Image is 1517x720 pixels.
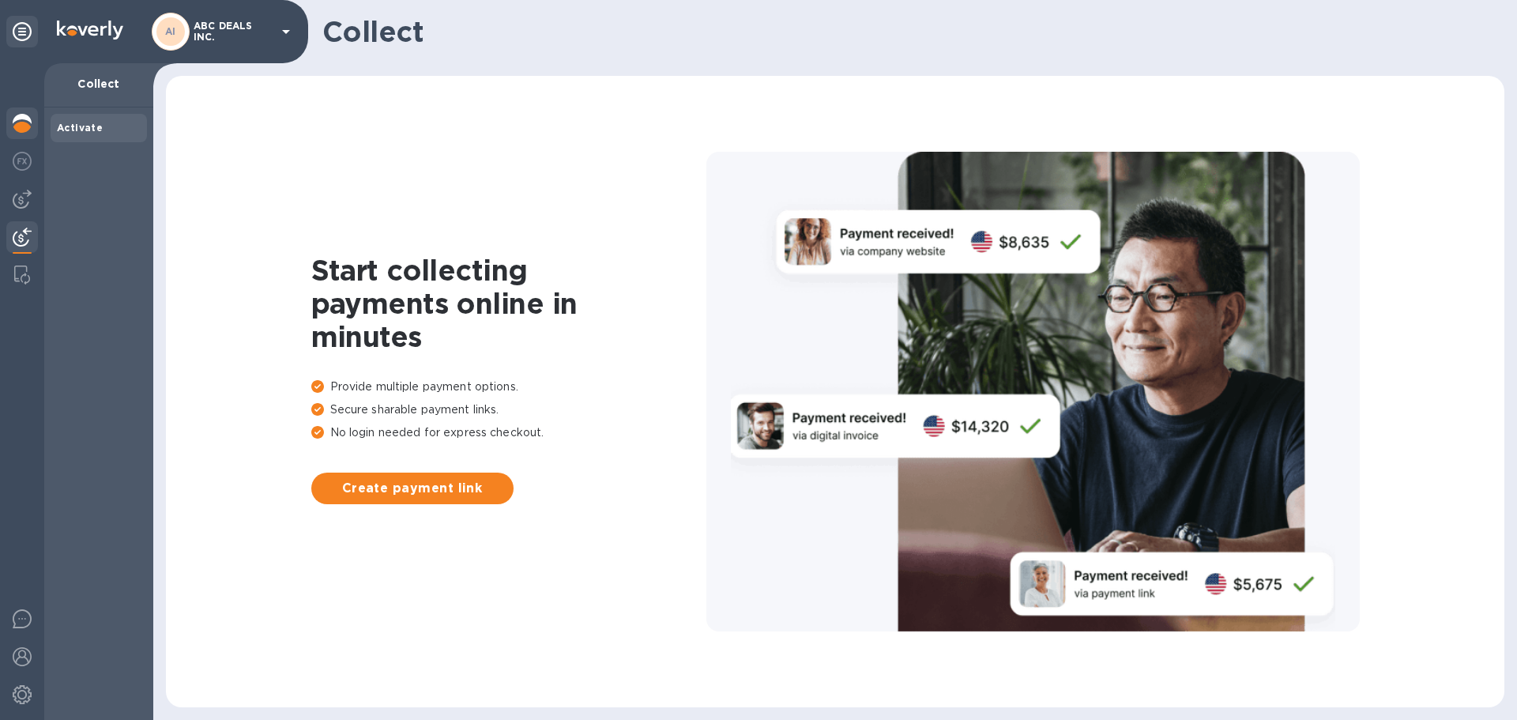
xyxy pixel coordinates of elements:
p: Provide multiple payment options. [311,379,706,395]
img: Logo [57,21,123,40]
p: Collect [57,76,141,92]
button: Create payment link [311,473,514,504]
div: Unpin categories [6,16,38,47]
b: AI [165,25,176,37]
span: Create payment link [324,479,501,498]
h1: Collect [322,15,1492,48]
p: No login needed for express checkout. [311,424,706,441]
img: Foreign exchange [13,152,32,171]
p: ABC DEALS INC. [194,21,273,43]
h1: Start collecting payments online in minutes [311,254,706,353]
p: Secure sharable payment links. [311,401,706,418]
b: Activate [57,122,103,134]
